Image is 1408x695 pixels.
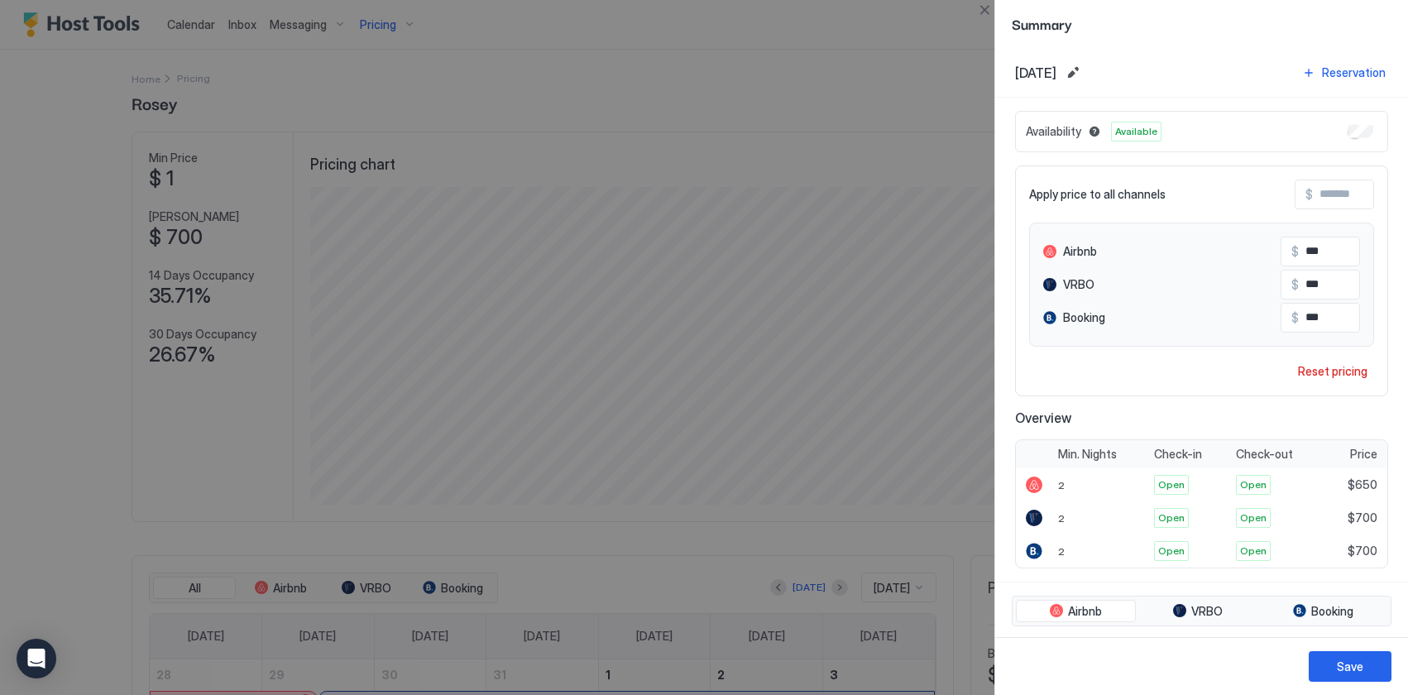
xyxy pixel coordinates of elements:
[1350,447,1377,462] span: Price
[1348,544,1377,558] span: $700
[1154,447,1202,462] span: Check-in
[1058,479,1065,491] span: 2
[1063,310,1105,325] span: Booking
[1291,310,1299,325] span: $
[1015,410,1388,426] span: Overview
[1158,510,1185,525] span: Open
[1158,477,1185,492] span: Open
[1240,477,1267,492] span: Open
[1015,65,1056,81] span: [DATE]
[1240,510,1267,525] span: Open
[1348,477,1377,492] span: $650
[1348,510,1377,525] span: $700
[1236,447,1293,462] span: Check-out
[1063,244,1097,259] span: Airbnb
[1291,277,1299,292] span: $
[1300,61,1388,84] button: Reservation
[1259,600,1387,623] button: Booking
[1311,604,1353,619] span: Booking
[1337,658,1363,675] div: Save
[1158,544,1185,558] span: Open
[1058,545,1065,558] span: 2
[1058,447,1117,462] span: Min. Nights
[1115,124,1157,139] span: Available
[1016,600,1136,623] button: Airbnb
[1291,360,1374,382] button: Reset pricing
[1240,544,1267,558] span: Open
[1012,13,1391,34] span: Summary
[1058,512,1065,525] span: 2
[1139,600,1257,623] button: VRBO
[1063,63,1083,83] button: Edit date range
[1191,604,1223,619] span: VRBO
[1291,244,1299,259] span: $
[1305,187,1313,202] span: $
[1085,122,1104,141] button: Blocked dates override all pricing rules and remain unavailable until manually unblocked
[1068,604,1102,619] span: Airbnb
[1298,362,1367,380] div: Reset pricing
[1322,64,1386,81] div: Reservation
[1026,124,1081,139] span: Availability
[1309,651,1391,682] button: Save
[1029,187,1166,202] span: Apply price to all channels
[1063,277,1094,292] span: VRBO
[17,639,56,678] div: Open Intercom Messenger
[1012,596,1391,627] div: tab-group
